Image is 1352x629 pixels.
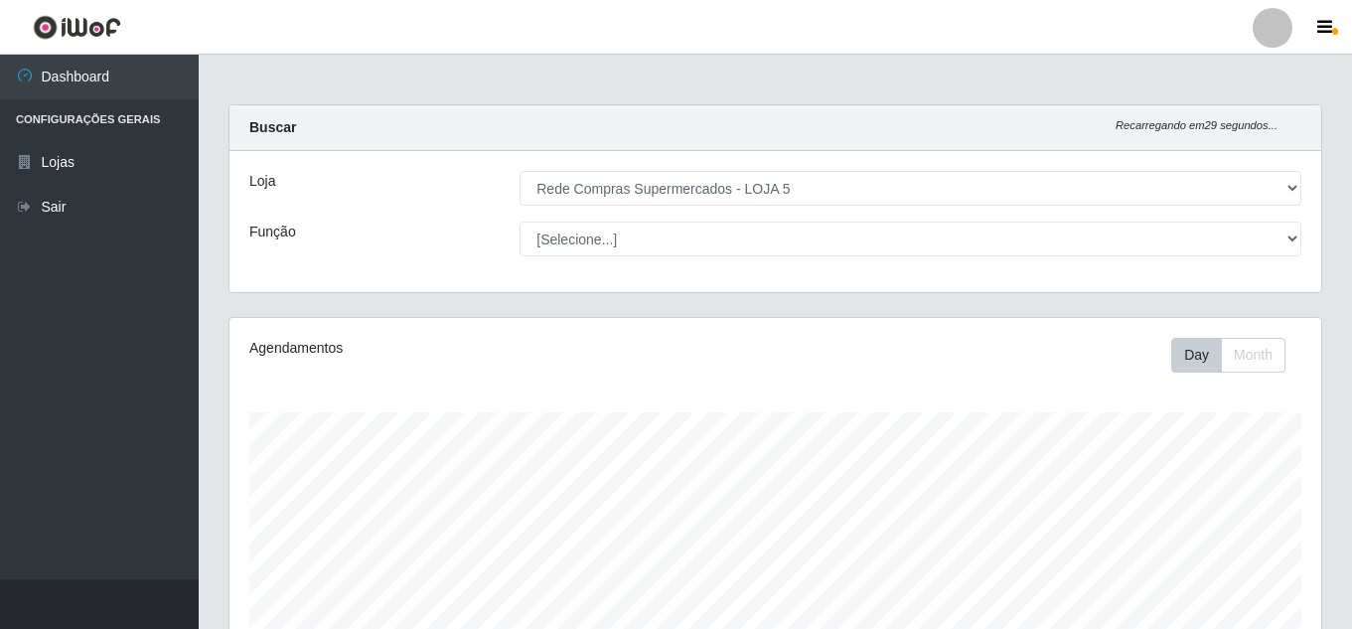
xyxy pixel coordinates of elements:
[33,15,121,40] img: CoreUI Logo
[249,119,296,135] strong: Buscar
[1116,119,1277,131] i: Recarregando em 29 segundos...
[249,222,296,242] label: Função
[249,171,275,192] label: Loja
[1171,338,1222,373] button: Day
[1171,338,1285,373] div: First group
[1221,338,1285,373] button: Month
[249,338,671,359] div: Agendamentos
[1171,338,1301,373] div: Toolbar with button groups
